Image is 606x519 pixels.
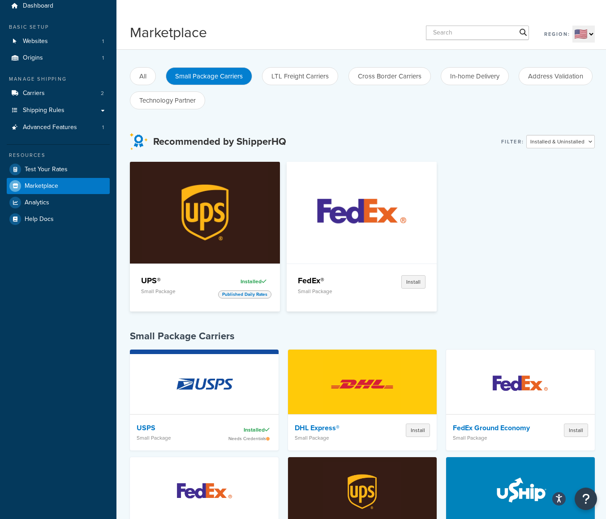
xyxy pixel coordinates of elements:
div: Needs Credentials [221,436,272,441]
p: Small Package [295,435,373,441]
img: DHL Express® [323,353,401,415]
img: UPS® [142,162,268,263]
div: Basic Setup [7,23,110,31]
p: Small Package [453,435,531,441]
button: Open Resource Center [575,488,597,510]
a: FedEx Ground EconomyFedEx Ground EconomySmall PackageInstall [446,350,595,450]
a: FedEx®FedEx®Small PackageInstall [287,162,437,311]
span: 2 [101,90,104,97]
h1: Marketplace [130,22,207,43]
div: Installed [218,275,269,288]
h3: Recommended by ShipperHQ [153,136,286,147]
a: Carriers2 [7,85,110,102]
span: Origins [23,54,43,62]
h4: Small Package Carriers [130,329,595,343]
a: Shipping Rules [7,102,110,119]
a: Analytics [7,195,110,211]
p: Small Package [298,288,368,294]
input: Search [426,26,529,40]
button: Install [564,424,588,437]
button: In-home Delivery [441,67,509,85]
span: Marketplace [25,182,58,190]
h4: DHL Express® [295,424,373,432]
li: Websites [7,33,110,50]
button: Install [401,275,425,289]
span: Websites [23,38,48,45]
label: Filter: [501,135,524,148]
div: Resources [7,151,110,159]
button: Technology Partner [130,91,205,109]
a: Help Docs [7,211,110,227]
p: Small Package [141,288,211,294]
button: All [130,67,156,85]
a: UPS®UPS®Small PackageInstalledPublished Daily Rates [130,162,280,311]
h4: USPS [137,424,215,432]
li: Origins [7,50,110,66]
span: Carriers [23,90,45,97]
span: Dashboard [23,2,53,10]
img: FedEx Ground Economy [481,353,559,415]
p: Small Package [137,435,215,441]
span: Advanced Features [23,124,77,131]
div: Installed [221,424,272,436]
span: 1 [102,124,104,131]
h4: FedEx® [298,275,368,286]
a: Marketplace [7,178,110,194]
span: Analytics [25,199,49,207]
span: 1 [102,54,104,62]
span: Help Docs [25,216,54,223]
button: Install [406,424,430,437]
button: Small Package Carriers [166,67,252,85]
a: Websites1 [7,33,110,50]
button: LTL Freight Carriers [262,67,338,85]
h4: UPS® [141,275,211,286]
span: Test Your Rates [25,166,68,173]
h4: FedEx Ground Economy [453,424,531,432]
li: Advanced Features [7,119,110,136]
span: 1 [102,38,104,45]
button: Address Validation [519,67,593,85]
a: USPSUSPSSmall PackageInstalledNeeds Credentials [130,350,279,450]
a: Origins1 [7,50,110,66]
div: Manage Shipping [7,75,110,83]
span: Shipping Rules [23,107,64,114]
label: Region: [544,28,570,40]
a: Test Your Rates [7,161,110,177]
a: DHL Express®DHL Express®Small PackageInstall [288,350,437,450]
span: Published Daily Rates [218,290,271,298]
img: USPS [165,353,244,415]
img: FedEx® [298,162,425,263]
a: Advanced Features1 [7,119,110,136]
li: Carriers [7,85,110,102]
button: Cross Border Carriers [348,67,431,85]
